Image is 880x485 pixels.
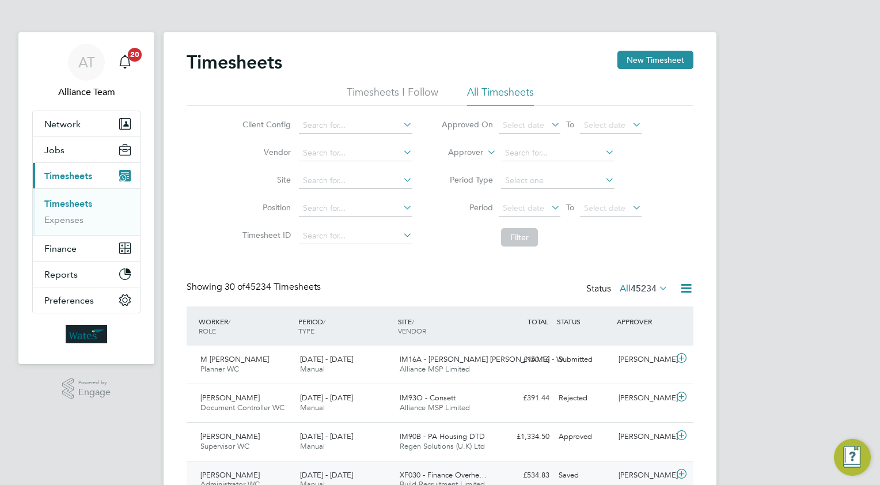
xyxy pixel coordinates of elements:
div: [PERSON_NAME] [614,427,674,446]
img: wates-logo-retina.png [66,325,107,343]
div: Timesheets [33,188,140,235]
span: 45234 Timesheets [225,281,321,293]
span: Jobs [44,145,65,156]
span: Alliance MSP Limited [400,364,470,374]
input: Select one [501,173,615,189]
div: APPROVER [614,311,674,332]
button: Jobs [33,137,140,162]
span: Alliance Team [32,85,141,99]
span: Finance [44,243,77,254]
div: [PERSON_NAME] [614,350,674,369]
span: AT [78,55,95,70]
span: TOTAL [528,317,548,326]
span: [DATE] - [DATE] [300,470,353,480]
span: IM90B - PA Housing DTD [400,431,485,441]
input: Search for... [299,118,412,134]
span: Select date [584,120,625,130]
div: [PERSON_NAME] [614,389,674,408]
span: Manual [300,441,325,451]
label: Approver [431,147,483,158]
span: Alliance MSP Limited [400,403,470,412]
a: Powered byEngage [62,378,111,400]
span: TYPE [298,326,314,335]
div: PERIOD [295,311,395,341]
button: Network [33,111,140,137]
div: £391.44 [494,389,554,408]
span: [PERSON_NAME] [200,431,260,441]
label: Position [239,202,291,213]
span: Timesheets [44,170,92,181]
button: Filter [501,228,538,247]
div: £534.83 [494,466,554,485]
button: Preferences [33,287,140,313]
input: Search for... [299,228,412,244]
span: ROLE [199,326,216,335]
span: [DATE] - [DATE] [300,431,353,441]
span: IM93O - Consett [400,393,456,403]
div: Submitted [554,350,614,369]
nav: Main navigation [18,32,154,364]
span: 45234 [631,283,657,294]
span: Select date [503,120,544,130]
button: Finance [33,236,140,261]
span: [DATE] - [DATE] [300,393,353,403]
span: Powered by [78,378,111,388]
span: / [228,317,230,326]
span: XF030 - Finance Overhe… [400,470,487,480]
label: All [620,283,668,294]
span: Engage [78,388,111,397]
input: Search for... [299,200,412,217]
span: 20 [128,48,142,62]
div: [PERSON_NAME] [614,466,674,485]
input: Search for... [299,145,412,161]
span: [DATE] - [DATE] [300,354,353,364]
span: Planner WC [200,364,239,374]
div: Saved [554,466,614,485]
a: Expenses [44,214,84,225]
span: Manual [300,364,325,374]
span: Select date [584,203,625,213]
span: [PERSON_NAME] [200,393,260,403]
span: 30 of [225,281,245,293]
div: STATUS [554,311,614,332]
span: M [PERSON_NAME] [200,354,269,364]
span: IM16A - [PERSON_NAME] [PERSON_NAME] - W… [400,354,571,364]
span: Select date [503,203,544,213]
div: Status [586,281,670,297]
li: All Timesheets [467,85,534,106]
button: Timesheets [33,163,140,188]
div: SITE [395,311,495,341]
button: New Timesheet [617,51,693,69]
label: Client Config [239,119,291,130]
div: Approved [554,427,614,446]
span: Reports [44,269,78,280]
span: Manual [300,403,325,412]
div: Showing [187,281,323,293]
span: To [563,200,578,215]
span: VENDOR [398,326,426,335]
span: Preferences [44,295,94,306]
span: [PERSON_NAME] [200,470,260,480]
button: Reports [33,262,140,287]
span: / [412,317,414,326]
label: Period [441,202,493,213]
div: Rejected [554,389,614,408]
button: Engage Resource Center [834,439,871,476]
input: Search for... [501,145,615,161]
a: Go to home page [32,325,141,343]
a: Timesheets [44,198,92,209]
span: Document Controller WC [200,403,285,412]
span: Network [44,119,81,130]
div: £150.16 [494,350,554,369]
span: To [563,117,578,132]
div: WORKER [196,311,295,341]
span: Regen Solutions (U.K) Ltd [400,441,485,451]
span: Supervisor WC [200,441,249,451]
a: 20 [113,44,136,81]
input: Search for... [299,173,412,189]
h2: Timesheets [187,51,282,74]
div: £1,334.50 [494,427,554,446]
label: Timesheet ID [239,230,291,240]
a: ATAlliance Team [32,44,141,99]
label: Vendor [239,147,291,157]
